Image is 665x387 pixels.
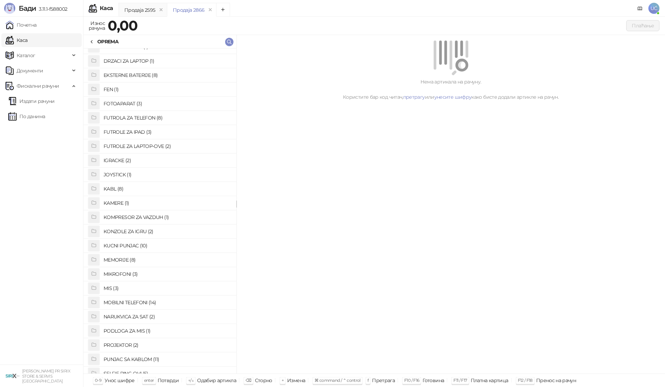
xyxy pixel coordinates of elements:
[104,84,231,95] h4: FEN (1)
[104,126,231,138] h4: FUTROLE ZA IPAD (3)
[104,169,231,180] h4: JOYSTICK (1)
[104,70,231,81] h4: EKSTERNE BATERIJE (8)
[22,369,70,384] small: [PERSON_NAME] PR SIRIX STORE & SERVIS [GEOGRAPHIC_DATA]
[105,376,135,385] div: Унос шифре
[471,376,508,385] div: Платна картица
[97,38,118,45] div: OPREMA
[367,378,369,383] span: f
[173,6,204,14] div: Продаја 2866
[87,19,106,33] div: Износ рачуна
[19,4,36,12] span: Бади
[104,354,231,365] h4: PUNJAC SA KABLOM (11)
[197,376,236,385] div: Одабир артикла
[6,33,27,47] a: Каса
[104,311,231,322] h4: NARUKVICA ZA SAT (2)
[287,376,305,385] div: Измена
[245,78,657,101] div: Нема артикала на рачуну. Користите бар код читач, или како бисте додали артикле на рачун.
[104,197,231,209] h4: KAMERE (1)
[518,378,533,383] span: F12 / F18
[104,368,231,379] h4: SELFIE RING-OVI (5)
[104,112,231,123] h4: FUTROLA ZA TELEFON (8)
[8,109,45,123] a: По данима
[104,283,231,294] h4: MIS (3)
[104,297,231,308] h4: MOBILNI TELEFONI (14)
[158,376,179,385] div: Потврди
[404,378,419,383] span: F10 / F16
[104,141,231,152] h4: FUTROLE ZA LAPTOP-OVE (2)
[246,378,251,383] span: ⌫
[188,378,194,383] span: ↑/↓
[536,376,576,385] div: Пренос на рачун
[157,7,166,13] button: remove
[314,378,361,383] span: ⌘ command / ⌃ control
[17,49,35,62] span: Каталог
[648,3,659,14] span: UĆ
[95,378,101,383] span: 0-9
[100,6,113,11] div: Каса
[8,94,55,108] a: Издати рачуни
[104,155,231,166] h4: IGRACKE (2)
[17,64,43,78] span: Документи
[216,3,230,17] button: Add tab
[282,378,284,383] span: +
[124,6,155,14] div: Продаја 2595
[403,94,425,100] a: претрагу
[104,226,231,237] h4: KONZOLE ZA IGRU (2)
[104,254,231,265] h4: MEMORIJE (8)
[104,55,231,67] h4: DRZACI ZA LAPTOP (1)
[144,378,154,383] span: enter
[104,340,231,351] h4: PROJEKTOR (2)
[104,212,231,223] h4: KOMPRESOR ZA VAZDUH (1)
[17,79,59,93] span: Фискални рачуни
[104,98,231,109] h4: FOTOAPARAT (3)
[4,3,15,14] img: Logo
[104,269,231,280] h4: MIKROFONI (3)
[626,20,659,31] button: Плаћање
[434,94,472,100] a: унесите шифру
[36,6,67,12] span: 3.11.1-f588002
[104,325,231,336] h4: PODLOGA ZA MIS (1)
[104,183,231,194] h4: KABL (8)
[206,7,215,13] button: remove
[453,378,467,383] span: F11 / F17
[635,3,646,14] a: Документација
[6,369,19,383] img: 64x64-companyLogo-cb9a1907-c9b0-4601-bb5e-5084e694c383.png
[423,376,444,385] div: Готовина
[83,49,236,373] div: grid
[104,240,231,251] h4: KUCNI PUNJAC (10)
[108,17,138,34] strong: 0,00
[372,376,395,385] div: Претрага
[6,18,37,32] a: Почетна
[255,376,272,385] div: Сторно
